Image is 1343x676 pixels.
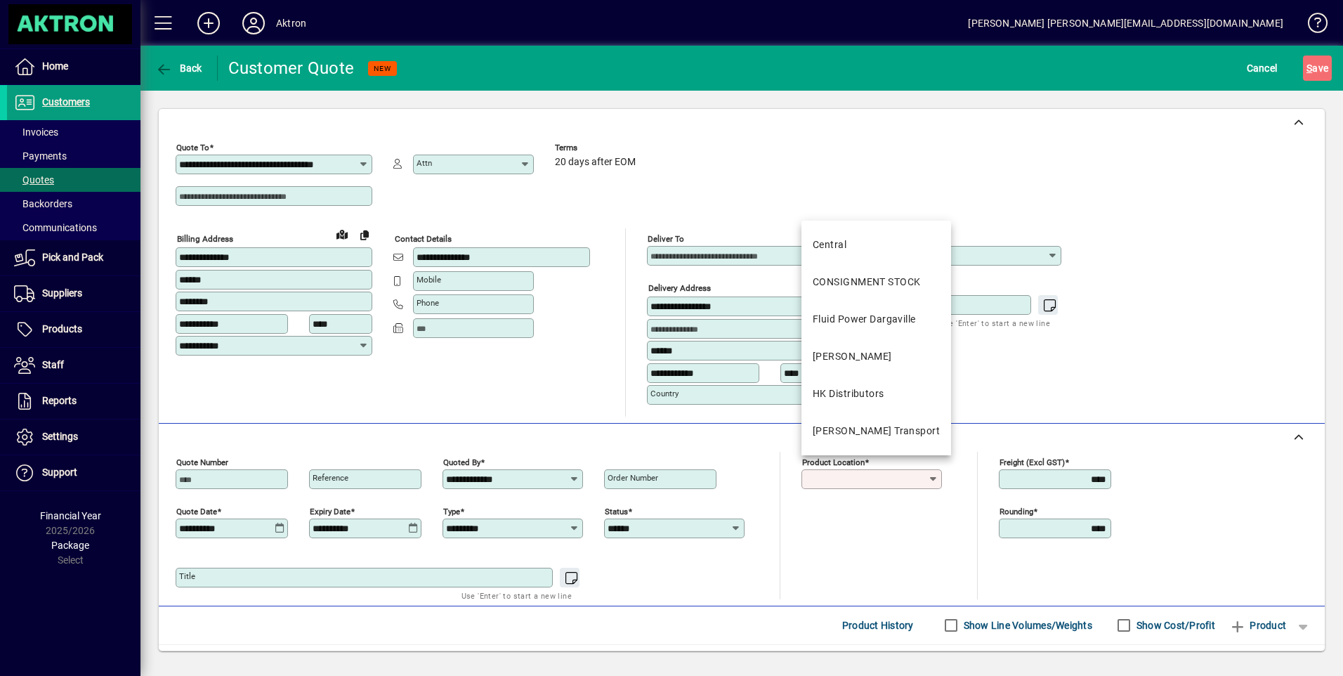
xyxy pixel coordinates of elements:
[179,571,195,581] mat-label: Title
[7,192,140,216] a: Backorders
[310,506,351,516] mat-label: Expiry date
[7,312,140,347] a: Products
[7,240,140,275] a: Pick and Pack
[1297,3,1325,48] a: Knowledge Base
[801,301,951,338] mat-option: Fluid Power Dargaville
[801,338,951,375] mat-option: HAMILTON
[353,223,376,246] button: Copy to Delivery address
[801,375,951,412] mat-option: HK Distributors
[443,506,460,516] mat-label: Type
[7,216,140,240] a: Communications
[40,510,101,521] span: Financial Year
[1134,618,1215,632] label: Show Cost/Profit
[813,238,846,252] div: Central
[940,315,1050,331] mat-hint: Use 'Enter' to start a new line
[14,222,97,233] span: Communications
[1303,56,1332,81] button: Save
[176,457,228,467] mat-label: Quote number
[1306,63,1312,74] span: S
[443,457,480,467] mat-label: Quoted by
[176,143,209,152] mat-label: Quote To
[7,120,140,144] a: Invoices
[14,174,54,186] span: Quotes
[417,158,432,168] mat-label: Attn
[813,275,920,290] div: CONSIGNMENT STOCK
[152,56,206,81] button: Back
[417,298,439,308] mat-label: Phone
[42,96,90,108] span: Customers
[14,198,72,209] span: Backorders
[842,614,914,637] span: Product History
[14,150,67,162] span: Payments
[7,384,140,419] a: Reports
[813,386,884,401] div: HK Distributors
[801,412,951,450] mat-option: T. Croft Transport
[42,467,77,478] span: Support
[276,12,306,34] div: Aktron
[176,506,217,516] mat-label: Quote date
[42,252,103,263] span: Pick and Pack
[802,457,865,467] mat-label: Product location
[961,618,1092,632] label: Show Line Volumes/Weights
[417,275,441,285] mat-label: Mobile
[186,11,231,36] button: Add
[155,63,202,74] span: Back
[140,56,218,81] app-page-header-button: Back
[42,323,82,334] span: Products
[1243,56,1281,81] button: Cancel
[1229,614,1286,637] span: Product
[813,312,916,327] div: Fluid Power Dargaville
[7,144,140,168] a: Payments
[801,264,951,301] mat-option: CONSIGNMENT STOCK
[555,157,636,168] span: 20 days after EOM
[42,287,82,299] span: Suppliers
[42,359,64,370] span: Staff
[608,473,658,483] mat-label: Order number
[1000,457,1065,467] mat-label: Freight (excl GST)
[813,424,940,438] div: [PERSON_NAME] Transport
[1306,57,1328,79] span: ave
[968,12,1283,34] div: [PERSON_NAME] [PERSON_NAME][EMAIL_ADDRESS][DOMAIN_NAME]
[1222,613,1293,638] button: Product
[313,473,348,483] mat-label: Reference
[7,420,140,455] a: Settings
[374,64,391,73] span: NEW
[837,613,919,638] button: Product History
[555,143,639,152] span: Terms
[42,60,68,72] span: Home
[14,126,58,138] span: Invoices
[648,234,684,244] mat-label: Deliver To
[42,431,78,442] span: Settings
[7,455,140,490] a: Support
[7,49,140,84] a: Home
[801,226,951,264] mat-option: Central
[1247,57,1278,79] span: Cancel
[650,389,679,398] mat-label: Country
[605,506,628,516] mat-label: Status
[42,395,77,406] span: Reports
[1000,506,1033,516] mat-label: Rounding
[51,540,89,551] span: Package
[7,276,140,311] a: Suppliers
[813,349,892,364] div: [PERSON_NAME]
[331,223,353,245] a: View on map
[228,57,355,79] div: Customer Quote
[461,587,572,604] mat-hint: Use 'Enter' to start a new line
[7,348,140,383] a: Staff
[231,11,276,36] button: Profile
[7,168,140,192] a: Quotes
